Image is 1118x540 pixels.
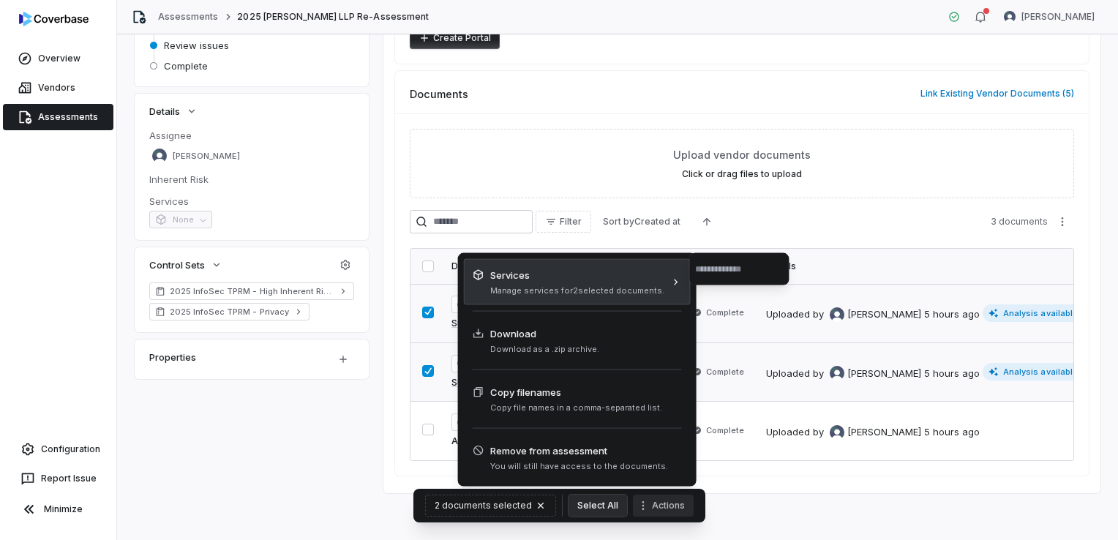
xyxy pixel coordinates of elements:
[569,495,627,517] button: Select All
[490,268,664,282] span: Services
[435,500,532,511] span: 2 documents selected
[458,253,697,487] div: More actions
[490,461,668,472] span: You will still have access to the documents.
[490,402,662,413] span: Copy file names in a comma-separated list.
[490,344,599,355] span: Download as a .zip archive.
[490,443,668,458] span: Remove from assessment
[490,326,599,341] span: Download
[490,385,662,400] span: Copy file names
[633,495,694,517] button: More actions
[490,285,664,296] span: Manage services for 2 selected document s .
